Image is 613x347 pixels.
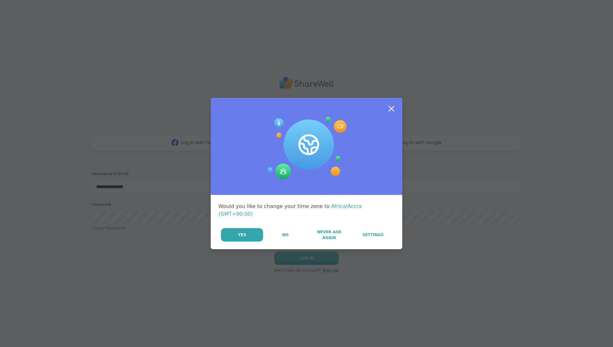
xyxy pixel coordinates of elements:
[352,228,395,242] a: Settings
[307,228,351,242] button: Never Ask Again
[218,203,362,217] span: Africa/Accra (GMT+00:00)
[221,228,263,242] button: Yes
[218,203,395,218] div: Would you like to change your time zone to
[282,232,289,238] span: No
[264,228,307,242] button: No
[311,229,347,241] span: Never Ask Again
[362,232,384,238] span: Settings
[238,232,246,238] span: Yes
[267,117,346,180] img: Session Experience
